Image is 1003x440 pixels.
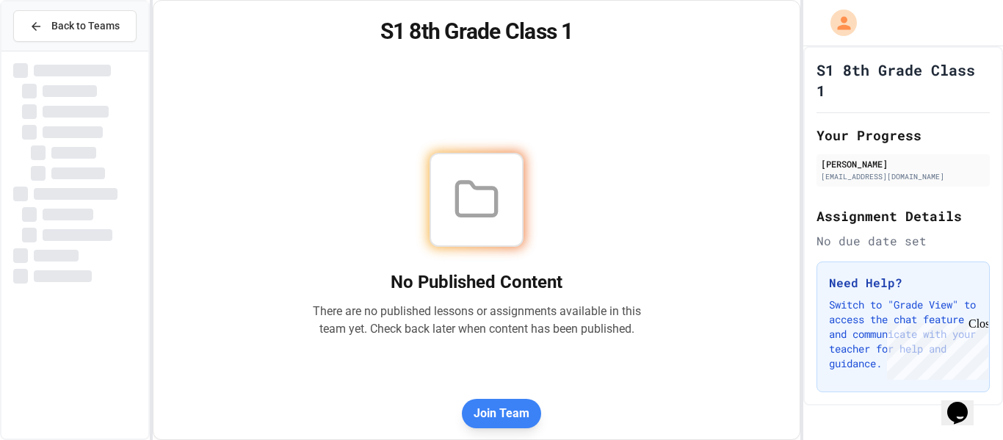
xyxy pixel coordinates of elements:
button: Back to Teams [13,10,137,42]
div: [PERSON_NAME] [821,157,985,170]
h1: S1 8th Grade Class 1 [816,59,990,101]
div: [EMAIL_ADDRESS][DOMAIN_NAME] [821,171,985,182]
p: Switch to "Grade View" to access the chat feature and communicate with your teacher for help and ... [829,297,977,371]
span: Back to Teams [51,18,120,34]
div: My Account [815,6,861,40]
div: Chat with us now!Close [6,6,101,93]
h2: Your Progress [816,125,990,145]
button: Join Team [462,399,541,428]
iframe: chat widget [941,381,988,425]
h2: No Published Content [312,270,641,294]
h2: Assignment Details [816,206,990,226]
div: No due date set [816,232,990,250]
h1: S1 8th Grade Class 1 [171,18,783,45]
p: There are no published lessons or assignments available in this team yet. Check back later when c... [312,303,641,338]
h3: Need Help? [829,274,977,292]
iframe: chat widget [881,317,988,380]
